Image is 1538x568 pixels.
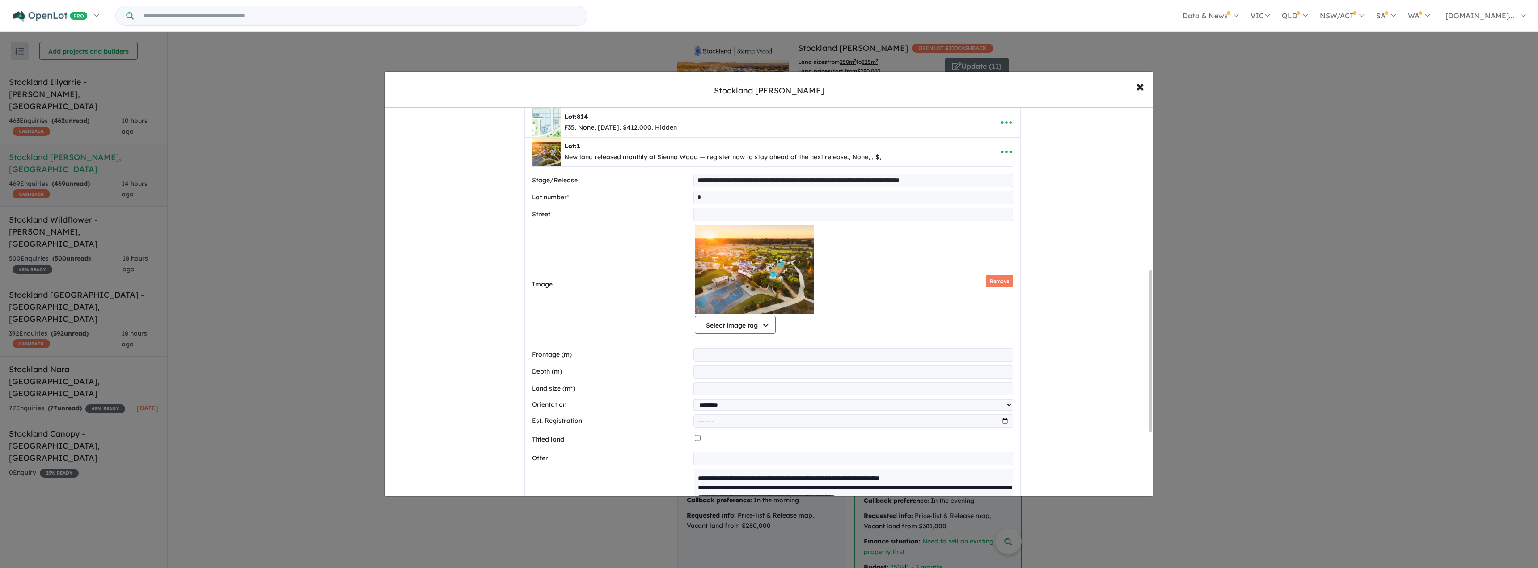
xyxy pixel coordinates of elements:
input: Try estate name, suburb, builder or developer [135,6,585,25]
img: Stockland%20Sienna%20Wood%20-%20Hilbert%20-%20Lot%20814___1759468975.jpg [532,108,561,137]
span: 814 [577,113,588,121]
label: Depth (m) [532,366,690,377]
label: Land size (m²) [532,383,690,394]
img: Openlot PRO Logo White [13,11,88,22]
label: Orientation [532,400,690,410]
img: 9k= [695,225,814,314]
span: × [1136,76,1144,96]
label: Frontage (m) [532,349,690,360]
label: Street [532,209,690,220]
label: Offer [532,453,690,464]
label: Titled land [532,434,691,445]
div: F35, None, [DATE], $412,000, Hidden [564,122,677,133]
button: Remove [986,275,1013,288]
span: 1 [577,142,580,150]
div: New land released monthly at Sienna Wood — register now to stay ahead of the next release., None,... [564,152,881,163]
div: Stockland [PERSON_NAME] [714,85,824,97]
label: Lot number [532,192,690,203]
label: Image [532,279,691,290]
b: Lot: [564,113,588,121]
button: Select image tag [695,316,776,334]
span: [DOMAIN_NAME]... [1445,11,1514,20]
label: Stage/Release [532,175,690,186]
label: Est. Registration [532,416,690,426]
img: 9k= [532,138,561,166]
b: Lot: [564,142,580,150]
